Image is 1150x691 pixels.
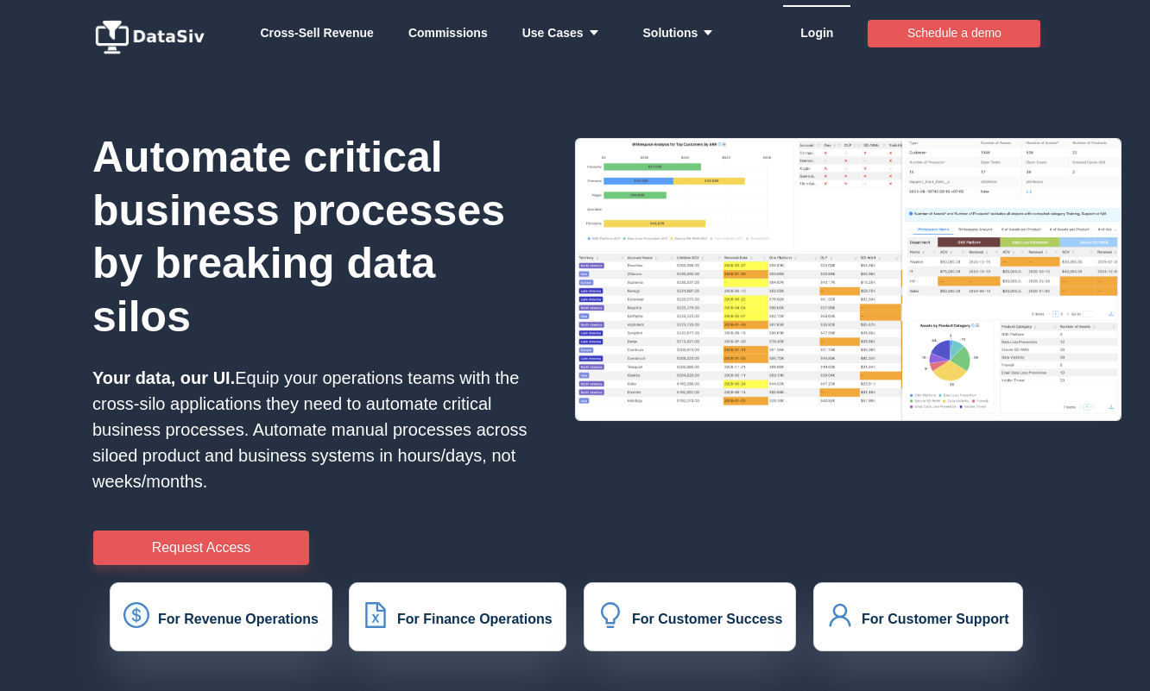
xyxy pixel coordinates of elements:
a: icon: bulbFor Customer Success [597,613,782,628]
a: icon: dollarFor Revenue Operations [123,613,319,628]
strong: Solutions [643,26,723,40]
button: icon: dollarFor Revenue Operations [110,582,332,651]
a: Login [800,7,833,59]
button: icon: bulbFor Customer Success [584,582,796,651]
strong: Your data, our UI. [92,368,235,387]
strong: Use Cases [522,26,609,40]
h1: Automate critical business processes by breaking data silos [92,131,540,343]
img: HxQKbKb.png [575,138,1122,421]
a: Commissions [408,7,488,59]
a: icon: file-excelFor Finance Operations [363,613,553,628]
i: icon: caret-down [584,27,600,39]
span: Equip your operations teams with the cross-silo applications they need to automate critical busin... [92,368,528,491]
button: Schedule a demo [868,20,1040,47]
img: logo [92,20,213,54]
button: icon: file-excelFor Finance Operations [349,582,566,651]
a: icon: userFor Customer Support [827,613,1009,628]
a: Whitespace [260,7,374,59]
button: icon: userFor Customer Support [813,582,1023,651]
button: Request Access [93,531,309,565]
i: icon: caret-down [698,27,714,39]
